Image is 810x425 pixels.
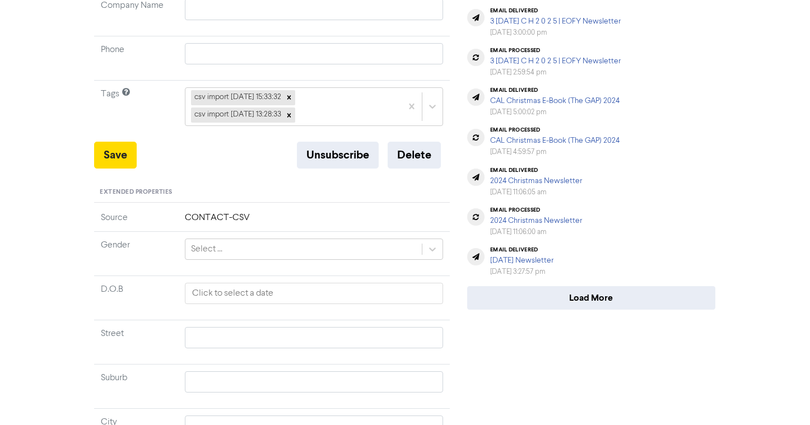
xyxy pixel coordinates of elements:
[94,182,450,203] div: Extended Properties
[185,283,443,304] input: Click to select a date
[490,127,620,133] div: email processed
[490,137,620,144] a: CAL Christmas E-Book (The GAP) 2024
[490,97,620,105] a: CAL Christmas E-Book (The GAP) 2024
[490,187,583,198] div: [DATE] 11:06:05 am
[490,47,621,54] div: email processed
[178,211,450,232] td: CONTACT-CSV
[94,211,178,232] td: Source
[94,142,137,169] button: Save
[191,108,283,122] div: csv import [DATE] 13:28:33
[490,17,621,25] a: 3 [DATE] C H 2 0 2 5 | EOFY Newsletter
[490,27,621,38] div: [DATE] 3:00:00 pm
[490,227,583,237] div: [DATE] 11:06:00 am
[490,147,620,157] div: [DATE] 4:59:57 pm
[191,90,283,105] div: csv import [DATE] 15:33:32
[94,320,178,365] td: Street
[490,217,583,225] a: 2024 Christmas Newsletter
[490,267,554,277] div: [DATE] 3:27:57 pm
[490,256,554,264] a: [DATE] Newsletter
[191,242,222,256] div: Select ...
[388,142,441,169] button: Delete
[754,371,810,425] iframe: Chat Widget
[490,7,621,14] div: email delivered
[490,87,620,94] div: email delivered
[490,207,583,213] div: email processed
[94,365,178,409] td: Suburb
[94,36,178,81] td: Phone
[490,67,621,78] div: [DATE] 2:59:54 pm
[297,142,379,169] button: Unsubscribe
[94,232,178,276] td: Gender
[490,167,583,174] div: email delivered
[467,286,715,310] button: Load More
[490,107,620,118] div: [DATE] 5:00:02 pm
[490,177,583,185] a: 2024 Christmas Newsletter
[94,81,178,142] td: Tags
[490,57,621,65] a: 3 [DATE] C H 2 0 2 5 | EOFY Newsletter
[490,246,554,253] div: email delivered
[94,276,178,320] td: D.O.B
